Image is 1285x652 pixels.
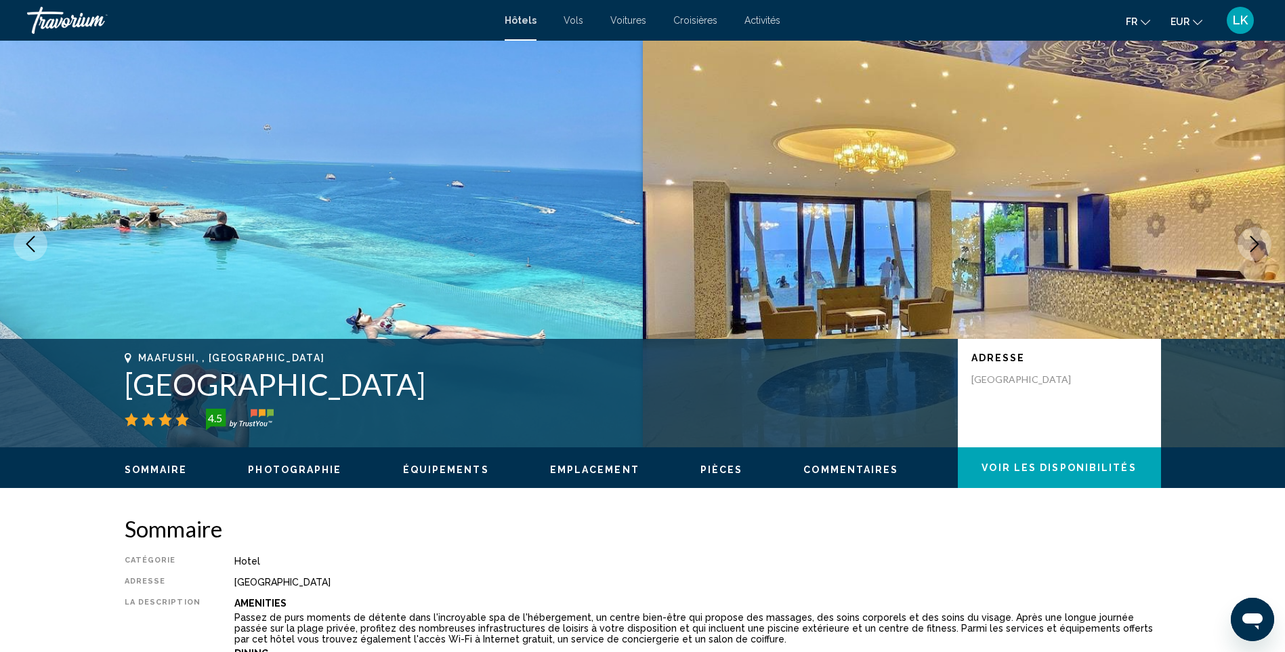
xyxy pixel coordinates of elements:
[550,464,639,476] button: Emplacement
[550,464,639,475] span: Emplacement
[744,15,780,26] a: Activités
[234,598,287,609] b: Amenities
[125,464,188,476] button: Sommaire
[202,410,229,426] div: 4.5
[1171,12,1202,31] button: Change currency
[125,577,201,588] div: Adresse
[206,409,274,430] img: trustyou-badge-hor.svg
[971,352,1147,363] p: Adresse
[1231,598,1274,641] iframe: Button to launch messaging window
[1238,227,1271,261] button: Next image
[27,7,491,34] a: Travorium
[971,373,1080,386] p: [GEOGRAPHIC_DATA]
[125,464,188,475] span: Sommaire
[125,367,944,402] h1: [GEOGRAPHIC_DATA]
[1223,6,1258,35] button: User Menu
[958,447,1161,488] button: Voir les disponibilités
[234,612,1161,645] p: Passez de purs moments de détente dans l'incroyable spa de l'hébergement, un centre bien-être qui...
[700,464,743,476] button: Pièces
[125,515,1161,542] h2: Sommaire
[1233,14,1248,27] span: LK
[14,227,47,261] button: Previous image
[234,577,1161,588] div: [GEOGRAPHIC_DATA]
[505,15,536,26] a: Hôtels
[1126,16,1137,27] span: fr
[1126,12,1150,31] button: Change language
[564,15,583,26] a: Vols
[803,464,898,475] span: Commentaires
[803,464,898,476] button: Commentaires
[248,464,341,475] span: Photographie
[403,464,489,476] button: Équipements
[982,463,1136,474] span: Voir les disponibilités
[700,464,743,475] span: Pièces
[125,556,201,567] div: Catégorie
[673,15,717,26] a: Croisières
[138,352,325,363] span: Maafushi, , [GEOGRAPHIC_DATA]
[610,15,646,26] a: Voitures
[234,556,1161,567] div: Hotel
[248,464,341,476] button: Photographie
[1171,16,1189,27] span: EUR
[403,464,489,475] span: Équipements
